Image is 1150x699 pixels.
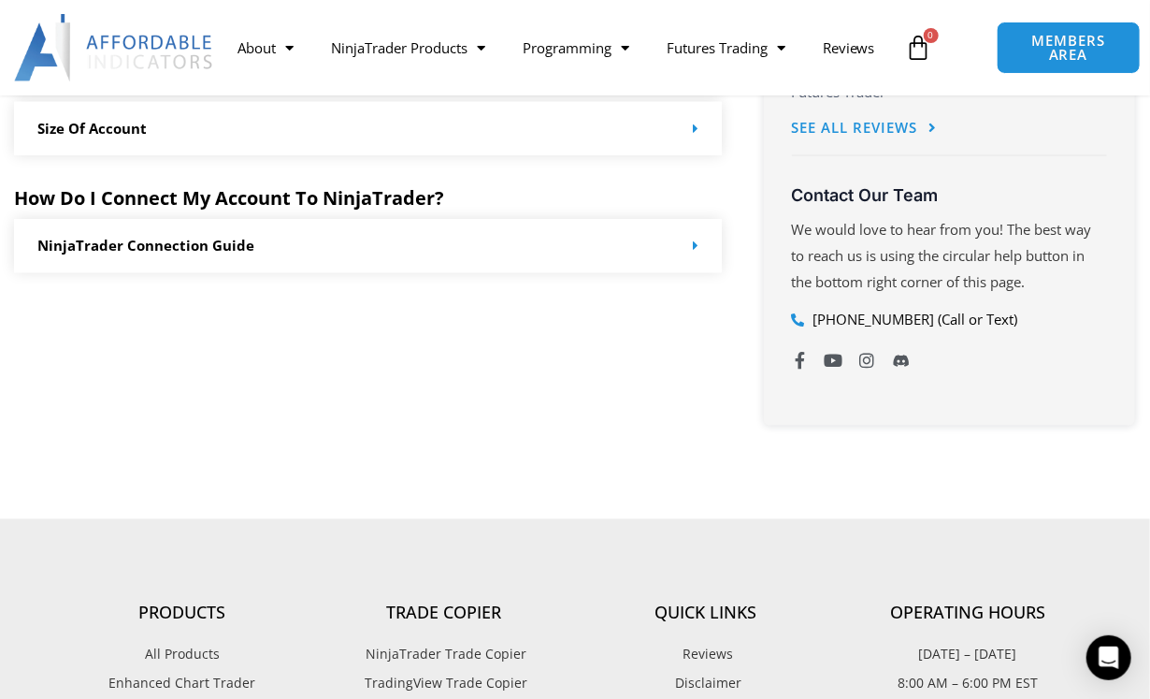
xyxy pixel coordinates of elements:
h4: Operating Hours [837,604,1099,624]
span: All Products [145,643,220,667]
span: TradingView Trade Copier [361,672,528,696]
span: MEMBERS AREA [1016,34,1122,62]
a: Enhanced Chart Trader [51,672,313,696]
img: LogoAI | Affordable Indicators – NinjaTrader [14,14,215,81]
div: Open Intercom Messenger [1086,635,1131,680]
p: We would love to hear from you! The best way to reach us is using the circular help button in the... [792,218,1107,297]
a: Futures Trading [648,26,804,69]
div: NinjaTrader Connection Guide [14,220,722,273]
a: NinjaTrader Trade Copier [313,643,575,667]
p: [DATE] – [DATE] [837,643,1099,667]
h4: Products [51,604,313,624]
a: About [219,26,312,69]
a: 0 [878,21,960,75]
a: See All Reviews [792,108,938,150]
a: MEMBERS AREA [997,22,1142,74]
span: See All Reviews [792,121,918,135]
a: Disclaimer [575,672,837,696]
a: Reviews [804,26,894,69]
span: Enhanced Chart Trader [109,672,256,696]
p: 8:00 AM – 6:00 PM EST [837,672,1099,696]
h4: Quick Links [575,604,837,624]
a: TradingView Trade Copier [313,672,575,696]
a: Programming [504,26,648,69]
a: Size of Account [37,119,147,138]
span: 0 [924,28,939,43]
a: NinjaTrader Products [312,26,504,69]
nav: Menu [219,26,898,69]
span: Disclaimer [670,672,741,696]
div: Size of Account [14,102,722,155]
span: [PHONE_NUMBER] (Call or Text) [808,308,1017,334]
a: NinjaTrader Connection Guide [37,237,254,255]
span: Reviews [679,643,734,667]
a: Reviews [575,643,837,667]
h3: Contact Our Team [792,185,1107,207]
a: All Products [51,643,313,667]
span: NinjaTrader Trade Copier [362,643,527,667]
h5: How Do I Connect My Account To NinjaTrader? [14,188,722,211]
h4: Trade Copier [313,604,575,624]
